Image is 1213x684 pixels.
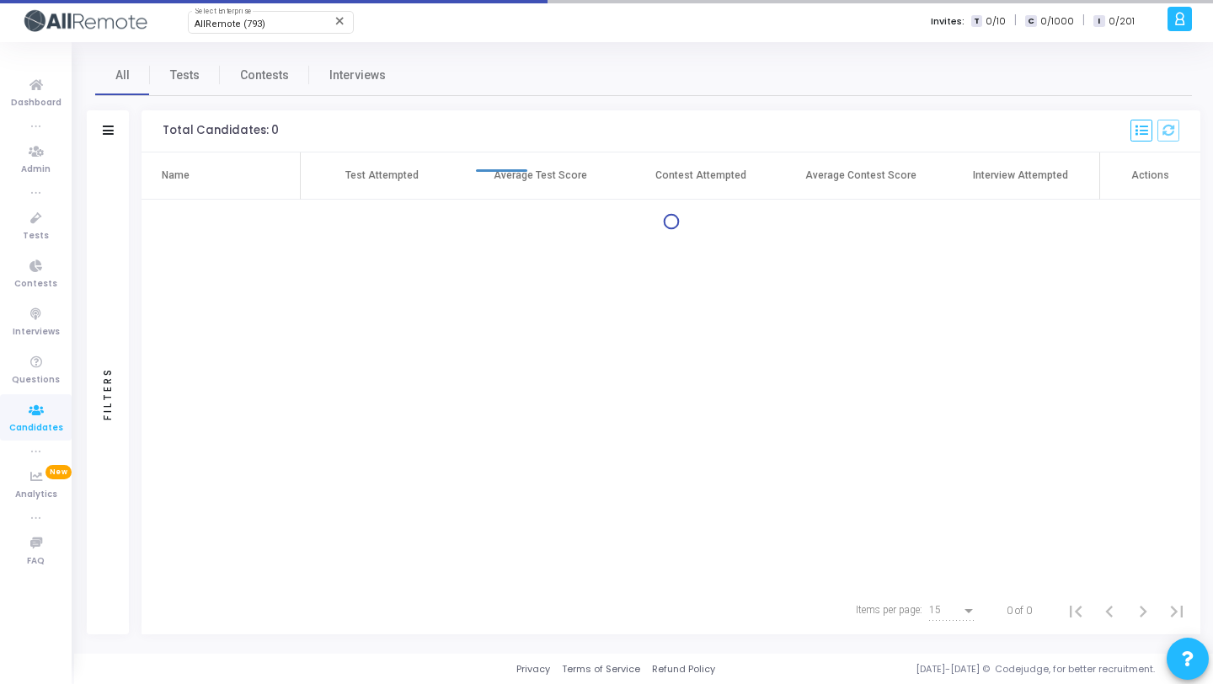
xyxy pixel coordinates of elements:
[856,602,922,617] div: Items per page:
[1007,603,1032,618] div: 0 of 0
[929,604,941,616] span: 15
[931,14,965,29] label: Invites:
[11,96,61,110] span: Dashboard
[15,488,57,502] span: Analytics
[1040,14,1074,29] span: 0/1000
[1160,594,1194,628] button: Last page
[1014,12,1017,29] span: |
[562,662,640,676] a: Terms of Service
[929,605,976,617] mat-select: Items per page:
[12,373,60,387] span: Questions
[941,152,1101,200] th: Interview Attempted
[1059,594,1093,628] button: First page
[301,152,461,200] th: Test Attempted
[1082,12,1085,29] span: |
[13,325,60,339] span: Interviews
[9,421,63,436] span: Candidates
[781,152,941,200] th: Average Contest Score
[971,15,982,28] span: T
[45,465,72,479] span: New
[162,168,190,183] div: Name
[100,301,115,486] div: Filters
[163,124,279,137] div: Total Candidates: 0
[240,67,289,84] span: Contests
[621,152,781,200] th: Contest Attempted
[1109,14,1135,29] span: 0/201
[1025,15,1036,28] span: C
[516,662,550,676] a: Privacy
[652,662,715,676] a: Refund Policy
[170,67,200,84] span: Tests
[115,67,130,84] span: All
[1126,594,1160,628] button: Next page
[27,554,45,569] span: FAQ
[1099,152,1200,200] th: Actions
[334,14,347,28] mat-icon: Clear
[21,4,147,38] img: logo
[329,67,386,84] span: Interviews
[195,19,265,29] span: AllRemote (793)
[1093,594,1126,628] button: Previous page
[715,662,1192,676] div: [DATE]-[DATE] © Codejudge, for better recruitment.
[23,229,49,243] span: Tests
[1093,15,1104,28] span: I
[21,163,51,177] span: Admin
[461,152,621,200] th: Average Test Score
[14,277,57,291] span: Contests
[986,14,1006,29] span: 0/10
